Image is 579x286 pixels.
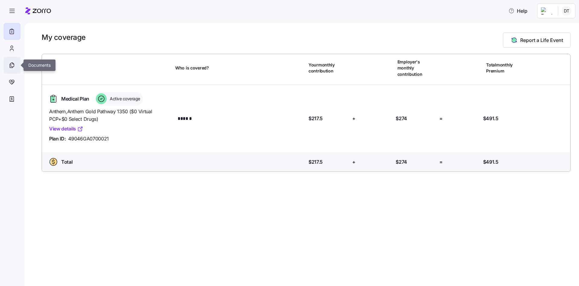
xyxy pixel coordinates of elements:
[352,158,356,166] span: +
[42,33,86,42] h1: My coverage
[520,37,563,44] span: Report a Life Event
[503,33,571,48] button: Report a Life Event
[49,135,66,143] span: Plan ID:
[562,6,571,16] img: 7134db69168271d48b99547fb5bf5905
[308,115,323,122] span: $217.5
[396,115,407,122] span: $274
[439,158,443,166] span: =
[486,62,526,74] span: Total monthly Premium
[508,7,527,14] span: Help
[308,158,323,166] span: $217.5
[396,158,407,166] span: $274
[483,158,498,166] span: $491.5
[108,96,140,102] span: Active coverage
[68,135,109,143] span: 49046GA0700021
[61,158,72,166] span: Total
[483,115,498,122] span: $491.5
[49,108,170,123] span: Anthem , Anthem Gold Pathway 1350 ($0 Virtual PCP+$0 Select Drugs)
[175,65,209,71] span: Who is covered?
[541,7,553,14] img: Employer logo
[352,115,356,122] span: +
[439,115,443,122] span: =
[308,62,348,74] span: Your monthly contribution
[61,95,89,103] span: Medical Plan
[397,59,437,77] span: Employer's monthly contribution
[504,5,532,17] button: Help
[49,125,83,133] a: View details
